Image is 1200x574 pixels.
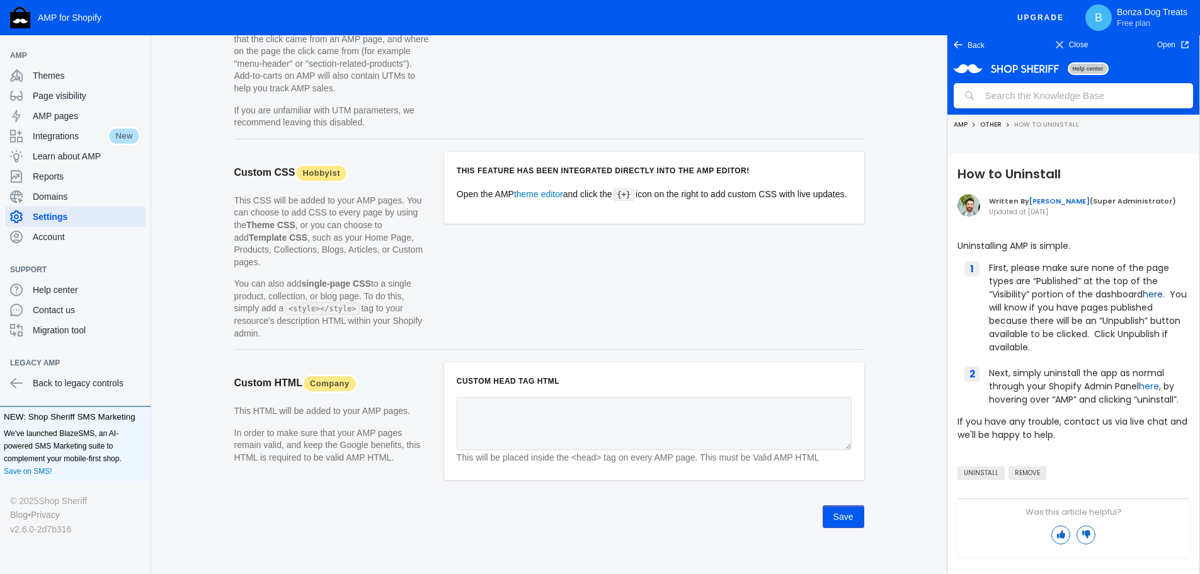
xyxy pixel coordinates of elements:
a: Reports [5,166,146,187]
span: Legacy AMP [10,357,128,369]
button: Add a sales channel [128,53,148,58]
span: New [108,127,140,145]
div: v2.6.0-2d7b316 [10,522,140,536]
a: Page visibility [5,86,146,106]
img: 43b899427fefc8a778739b6a1e5d8092.png [10,140,33,163]
p: If you are unfamiliar with UTM parameters, we recommend leaving this disabled. [234,105,431,129]
code: {+} [614,188,634,201]
input: Search the Knowledge Base [6,29,246,54]
a: here [191,326,212,338]
span: Upgrade [1017,6,1064,29]
button: Add a sales channel [128,360,148,365]
span: Open [1157,38,1175,51]
span: Support [10,263,128,276]
a: AMP pages [5,106,146,126]
p: This CSS will be added to your AMP pages. You can choose to add CSS to every page by using the , ... [234,195,431,269]
span: Account [33,231,140,243]
a: here [195,234,215,246]
span: Free plan [1117,18,1150,28]
p: You can also add to a single product, collection, or blog page. To do this, simply add a tag to y... [234,278,431,340]
h6: Custom HEAD tag HTML [457,375,852,387]
span: Learn about AMP [33,150,140,163]
code: <style></style> [285,302,360,315]
a: Themes [5,66,146,86]
a: Other [33,66,54,75]
a: [PERSON_NAME] [82,142,142,152]
em: This will be placed inside the <head> tag on every AMP page. This must be Valid AMP HTML [457,452,820,463]
p: This HTML will be added to your AMP pages. [234,405,431,418]
img: logo-long_333x28.png [6,10,111,19]
h2: Custom HTML [234,362,431,405]
strong: Theme CSS [246,220,295,230]
a: remove [61,412,99,426]
span: AMP pages [33,110,140,122]
span: Domains [33,190,140,203]
span: Contact us [33,304,140,316]
p: Open the AMP and click the icon on the right to add custom CSS with live updates. [457,188,852,202]
h6: This feature has been integrated directly into the AMP editor! [457,164,852,177]
h1: How to Uninstall [10,112,242,128]
a: Contact us [5,300,146,320]
span: Help center [120,8,161,21]
a: Settings [5,207,146,227]
span: AMP for Shopify [38,13,101,23]
a: Save on SMS! [4,465,52,478]
a: theme editor [514,189,563,199]
span: Page visibility [33,89,140,102]
li: First, please make sure none of the page types are “Published” at the top of the “Visibility” por... [42,207,242,300]
button: Save [823,505,864,528]
small: Updated at [DATE] [42,153,105,163]
a: Shop Sheriff [38,494,87,508]
span: Company [302,375,357,393]
a: Domains [5,187,146,207]
span: Hobbyist [295,164,348,182]
span: Close [1032,38,1110,51]
h2: Custom CSS [234,152,431,195]
p: In order to make sure that your AMP pages remain valid, and keep the Google benefits, this HTML i... [234,427,431,464]
span: AMP [10,49,128,62]
a: Migration tool [5,320,146,340]
span: B [1092,11,1105,24]
span: Settings [33,210,140,223]
div: • [10,508,140,522]
div: © 2025 [10,494,140,508]
strong: Template CSS [249,232,307,243]
a: Blog [10,508,28,522]
span: Back [968,39,985,52]
a: IntegrationsNew [5,126,146,146]
button: Upgrade [1007,6,1074,30]
p: Written By (Super Administrator) [42,142,229,152]
a: Account [5,227,146,247]
p: Bonza Dog Treats [1117,7,1187,28]
span: Reports [33,170,140,183]
p: If you have any trouble, contact us via live chat and we'll be happy to help. [10,361,242,387]
a: Help center [6,10,111,19]
a: uninstall [10,412,57,426]
p: Uninstalling AMP is simple. [10,185,242,198]
a: Back to legacy controls [5,373,146,393]
a: AMP [6,67,20,74]
span: Themes [33,69,140,82]
strong: single-page CSS [301,278,370,289]
a: Privacy [31,508,60,522]
span: Help center [33,284,140,296]
iframe: Drift Widget Chat Controller [1137,511,1185,559]
p: Was this article helpful? [10,453,242,463]
a: Learn about AMP [5,146,146,166]
li: Next, simply uninstall the app as normal through your Shopify Admin Panel , by hovering over “AMP... [42,313,242,352]
span: Migration tool [33,324,140,336]
span: Integrations [33,130,108,142]
img: Shop Sheriff Logo [10,7,30,28]
button: Add a sales channel [128,267,148,272]
span: Back to legacy controls [33,377,140,389]
span: How to Uninstall [67,66,132,75]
